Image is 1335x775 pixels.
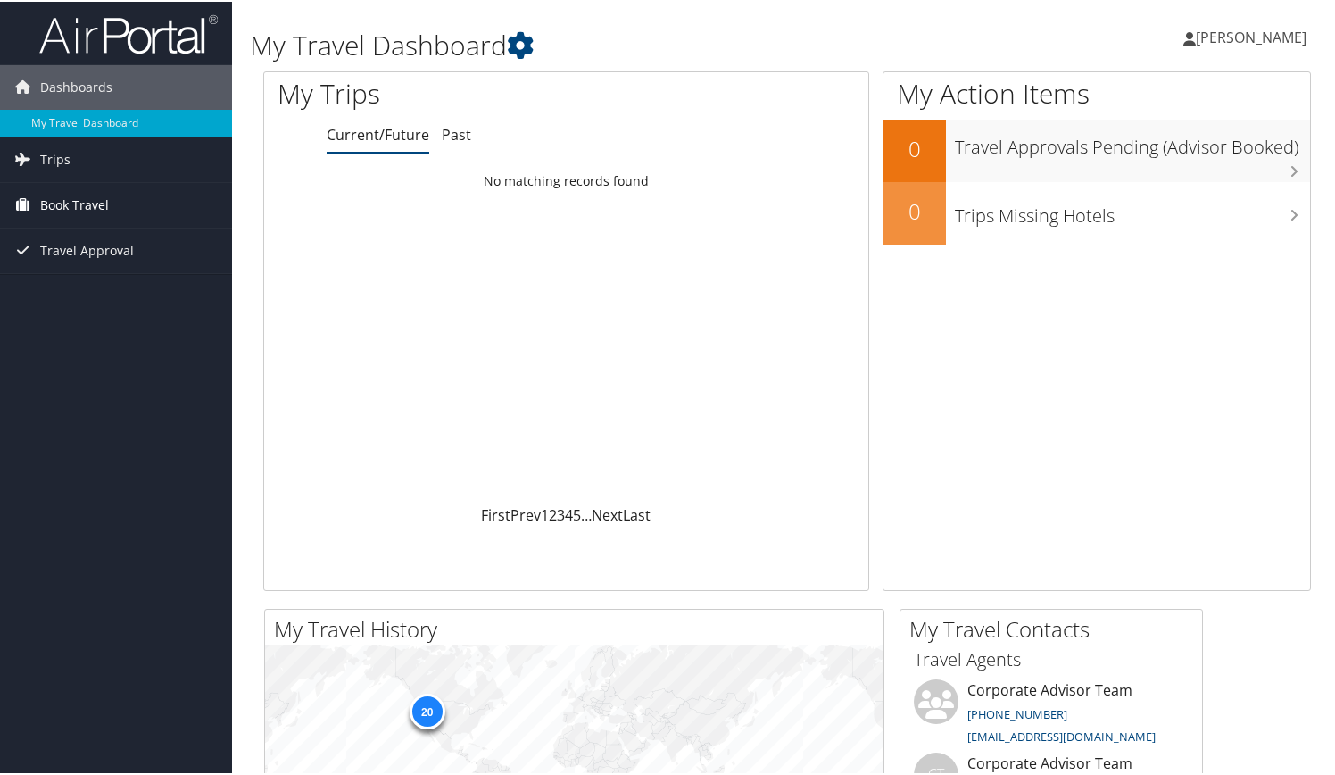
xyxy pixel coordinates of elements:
h2: My Travel History [274,612,883,643]
span: [PERSON_NAME] [1196,26,1306,46]
a: Prev [510,504,541,523]
a: Past [442,123,471,143]
a: 5 [573,504,581,523]
h3: Travel Agents [914,646,1189,671]
a: Last [623,504,651,523]
a: 0Travel Approvals Pending (Advisor Booked) [883,118,1310,180]
a: [PERSON_NAME] [1183,9,1324,62]
td: No matching records found [264,163,868,196]
a: [PHONE_NUMBER] [967,704,1067,721]
span: Travel Approval [40,227,134,271]
a: 3 [557,504,565,523]
a: 0Trips Missing Hotels [883,180,1310,243]
span: Book Travel [40,181,109,226]
img: airportal-logo.png [39,12,218,54]
h2: My Travel Contacts [909,612,1202,643]
span: Trips [40,136,70,180]
a: First [481,504,510,523]
h1: My Action Items [883,73,1310,111]
a: 4 [565,504,573,523]
span: Dashboards [40,63,112,108]
a: [EMAIL_ADDRESS][DOMAIN_NAME] [967,727,1156,743]
a: Next [592,504,623,523]
h3: Travel Approvals Pending (Advisor Booked) [955,124,1310,158]
li: Corporate Advisor Team [905,678,1198,751]
h2: 0 [883,132,946,162]
a: Current/Future [327,123,429,143]
span: … [581,504,592,523]
h1: My Trips [278,73,603,111]
h3: Trips Missing Hotels [955,193,1310,227]
h1: My Travel Dashboard [250,25,966,62]
a: 1 [541,504,549,523]
h2: 0 [883,195,946,225]
div: 20 [409,692,444,728]
a: 2 [549,504,557,523]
